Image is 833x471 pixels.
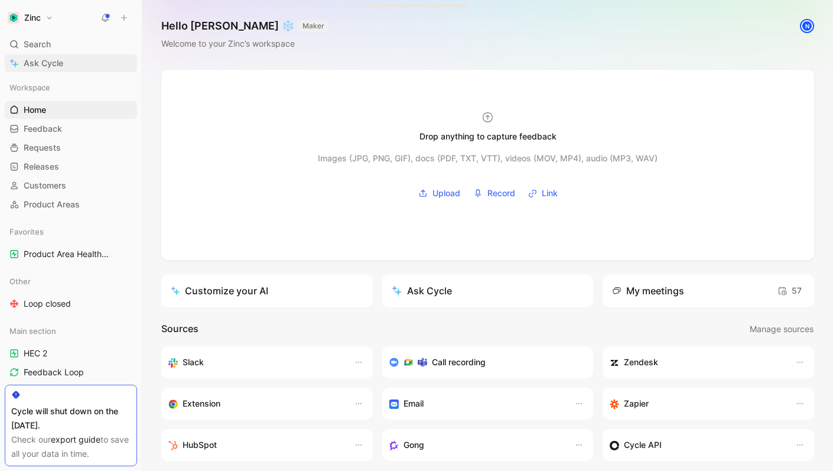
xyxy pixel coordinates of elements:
[801,20,813,32] div: N
[161,19,328,33] h1: Hello [PERSON_NAME] ❄️
[24,142,61,154] span: Requests
[414,184,464,202] button: Upload
[5,158,137,176] a: Releases
[382,274,594,307] button: Ask Cycle
[389,355,577,369] div: Record & transcribe meetings from Zoom, Meet & Teams.
[318,151,658,165] div: Images (JPG, PNG, GIF), docs (PDF, TXT, VTT), videos (MOV, MP4), audio (MP3, WAV)
[542,186,558,200] span: Link
[9,226,44,238] span: Favorites
[9,82,50,93] span: Workspace
[392,284,452,298] div: Ask Cycle
[5,322,137,457] div: Main sectionHEC 2Feedback LoopProduct Area HealthFeedback to processResponse PendingQuotes logged...
[24,180,66,191] span: Customers
[5,223,137,241] div: Favorites
[183,397,220,411] h3: Extension
[524,184,562,202] button: Link
[8,12,19,24] img: Zinc
[750,322,814,336] span: Manage sources
[11,404,131,433] div: Cycle will shut down on the [DATE].
[5,120,137,138] a: Feedback
[5,363,137,381] a: Feedback Loop
[432,186,460,200] span: Upload
[5,54,137,72] a: Ask Cycle
[5,272,137,313] div: OtherLoop closed
[5,295,137,313] a: Loop closed
[419,129,557,144] div: Drop anything to capture feedback
[404,438,424,452] h3: Gong
[610,438,783,452] div: Sync customers & send feedback from custom sources. Get inspired by our favorite use case
[612,284,684,298] div: My meetings
[5,322,137,340] div: Main section
[161,37,328,51] div: Welcome to your Zinc’s workspace
[389,438,563,452] div: Capture feedback from your incoming calls
[5,272,137,290] div: Other
[5,196,137,213] a: Product Areas
[469,184,519,202] button: Record
[5,35,137,53] div: Search
[24,56,63,70] span: Ask Cycle
[432,355,486,369] h3: Call recording
[24,104,46,116] span: Home
[171,284,268,298] div: Customize your AI
[389,397,563,411] div: Forward emails to your feedback inbox
[610,355,783,369] div: Sync customers and create docs
[24,366,84,378] span: Feedback Loop
[5,101,137,119] a: Home
[777,284,802,298] span: 57
[404,397,424,411] h3: Email
[24,12,41,23] h1: Zinc
[487,186,515,200] span: Record
[749,321,814,337] button: Manage sources
[161,321,199,337] h2: Sources
[5,9,56,26] button: ZincZinc
[168,397,342,411] div: Capture feedback from anywhere on the web
[161,274,373,307] a: Customize your AI
[5,79,137,96] div: Workspace
[775,281,805,300] button: 57
[24,199,80,210] span: Product Areas
[624,397,649,411] h3: Zapier
[24,161,59,173] span: Releases
[5,139,137,157] a: Requests
[183,355,204,369] h3: Slack
[24,347,47,359] span: HEC 2
[610,397,783,411] div: Capture feedback from thousands of sources with Zapier (survey results, recordings, sheets, etc).
[51,434,100,444] a: export guide
[168,355,342,369] div: Sync your customers, send feedback and get updates in Slack
[9,325,56,337] span: Main section
[24,123,62,135] span: Feedback
[299,20,328,32] button: MAKER
[5,177,137,194] a: Customers
[24,37,51,51] span: Search
[183,438,217,452] h3: HubSpot
[24,248,113,261] span: Product Area Health
[624,438,662,452] h3: Cycle API
[5,345,137,362] a: HEC 2
[5,382,137,400] a: Product Area Health
[624,355,658,369] h3: Zendesk
[24,298,71,310] span: Loop closed
[9,275,31,287] span: Other
[5,245,137,263] a: Product Area HealthMain section
[11,433,131,461] div: Check our to save all your data in time.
